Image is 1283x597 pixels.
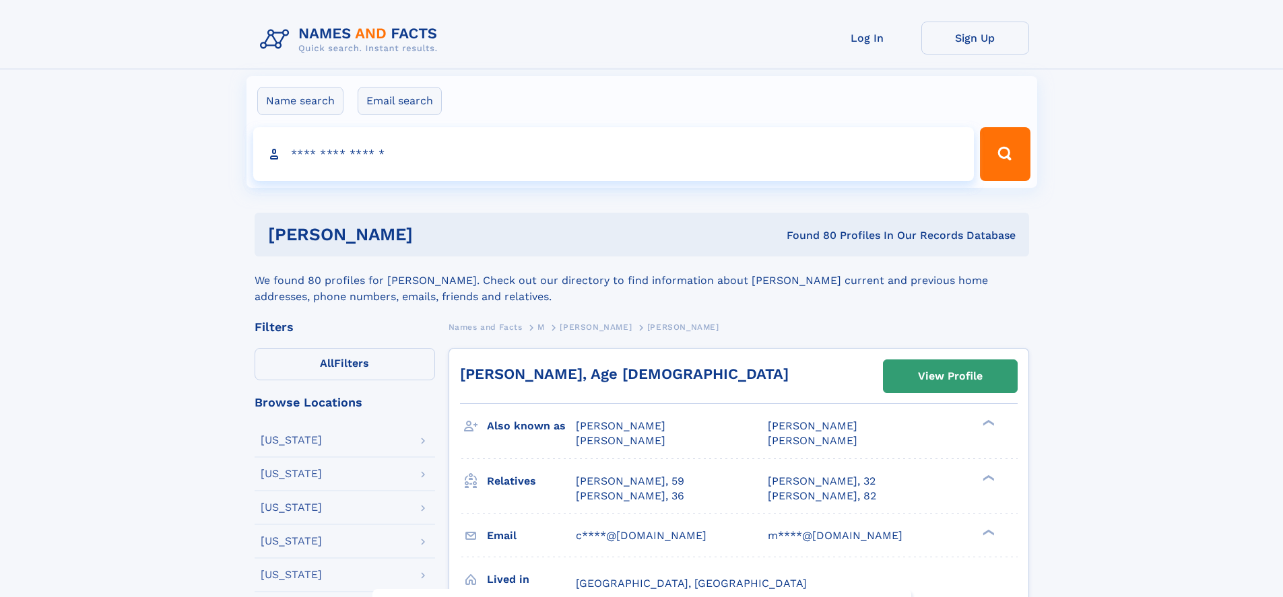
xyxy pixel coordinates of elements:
[255,256,1029,305] div: We found 80 profiles for [PERSON_NAME]. Check out our directory to find information about [PERSON...
[921,22,1029,55] a: Sign Up
[255,22,449,58] img: Logo Names and Facts
[537,318,545,335] a: M
[768,419,857,432] span: [PERSON_NAME]
[560,318,632,335] a: [PERSON_NAME]
[768,434,857,447] span: [PERSON_NAME]
[261,569,322,580] div: [US_STATE]
[261,536,322,547] div: [US_STATE]
[261,435,322,446] div: [US_STATE]
[537,322,545,332] span: M
[918,361,983,392] div: View Profile
[884,360,1017,392] a: View Profile
[320,357,334,370] span: All
[255,348,435,380] label: Filters
[358,87,442,115] label: Email search
[647,322,719,332] span: [PERSON_NAME]
[599,228,1016,243] div: Found 80 Profiles In Our Records Database
[255,321,435,333] div: Filters
[814,22,921,55] a: Log In
[460,365,789,382] a: [PERSON_NAME], Age [DEMOGRAPHIC_DATA]
[487,470,576,493] h3: Relatives
[980,127,1030,181] button: Search Button
[261,468,322,479] div: [US_STATE]
[487,415,576,437] h3: Also known as
[257,87,343,115] label: Name search
[255,396,435,409] div: Browse Locations
[979,528,995,536] div: ❯
[768,489,876,503] a: [PERSON_NAME], 82
[576,419,665,432] span: [PERSON_NAME]
[253,127,975,181] input: search input
[268,226,600,243] h1: [PERSON_NAME]
[979,473,995,482] div: ❯
[487,524,576,547] h3: Email
[576,474,684,489] a: [PERSON_NAME], 59
[261,502,322,513] div: [US_STATE]
[576,489,684,503] a: [PERSON_NAME], 36
[576,577,807,590] span: [GEOGRAPHIC_DATA], [GEOGRAPHIC_DATA]
[768,474,876,489] a: [PERSON_NAME], 32
[560,322,632,332] span: [PERSON_NAME]
[487,568,576,591] h3: Lived in
[449,318,523,335] a: Names and Facts
[576,434,665,447] span: [PERSON_NAME]
[979,419,995,427] div: ❯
